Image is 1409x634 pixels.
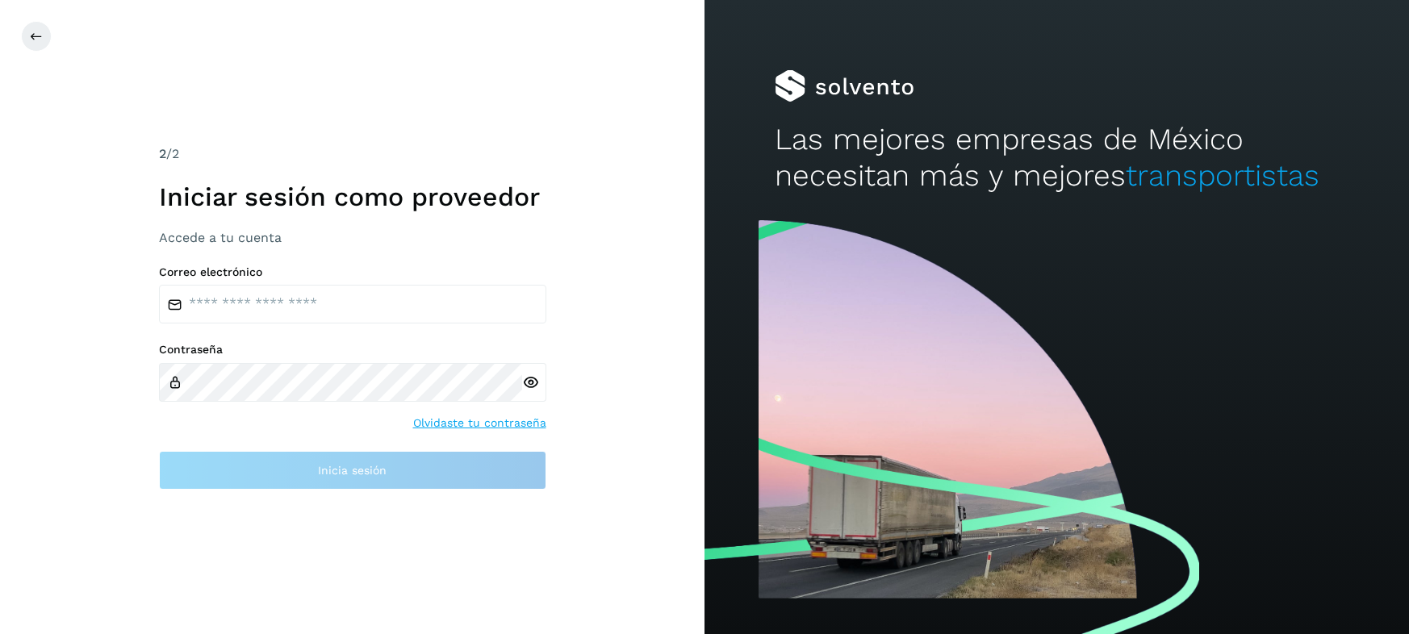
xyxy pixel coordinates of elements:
label: Correo electrónico [159,265,546,279]
div: /2 [159,144,546,164]
a: Olvidaste tu contraseña [413,415,546,432]
span: transportistas [1126,158,1319,193]
button: Inicia sesión [159,451,546,490]
h3: Accede a tu cuenta [159,230,546,245]
span: Inicia sesión [318,465,387,476]
label: Contraseña [159,343,546,357]
h1: Iniciar sesión como proveedor [159,181,546,212]
h2: Las mejores empresas de México necesitan más y mejores [775,122,1338,194]
span: 2 [159,146,166,161]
